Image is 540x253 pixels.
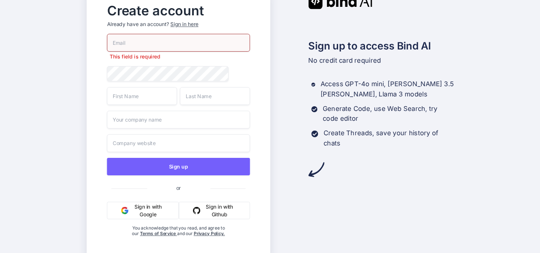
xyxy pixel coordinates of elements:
h2: Create account [107,5,250,16]
p: Access GPT-4o mini, [PERSON_NAME] 3.5 [PERSON_NAME], Llama 3 models [320,79,454,99]
button: Sign in with Github [179,202,250,219]
p: No credit card required [308,55,454,66]
p: This field is required [107,53,250,61]
input: Last Name [180,87,250,105]
p: Already have an account? [107,21,250,28]
input: Your company name [107,111,250,128]
input: Email [107,34,250,52]
a: Privacy Policy. [193,231,225,236]
input: Company website [107,134,250,152]
p: Generate Code, use Web Search, try code editor [322,104,453,124]
div: Sign in here [170,21,198,28]
img: arrow [308,162,324,177]
button: Sign in with Google [107,202,179,219]
h2: Sign up to access Bind AI [308,38,454,54]
span: or [147,179,210,197]
img: github [193,207,200,214]
p: Create Threads, save your history of chats [323,128,454,148]
button: Sign up [107,158,250,175]
input: First Name [107,87,177,105]
a: Terms of Service [140,231,177,236]
img: google [121,207,128,214]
